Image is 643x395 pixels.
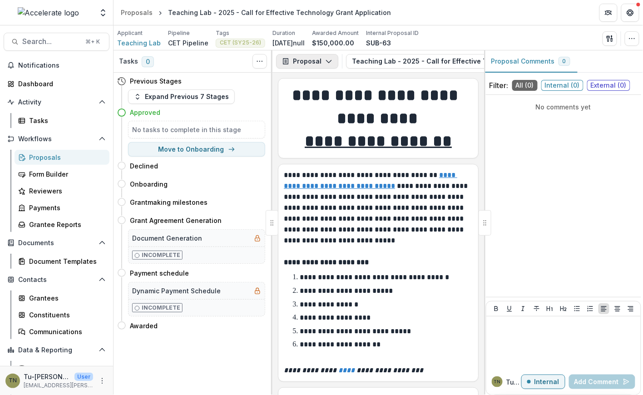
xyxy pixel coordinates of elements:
p: Tu-[PERSON_NAME] [24,372,71,381]
h4: Onboarding [130,179,168,189]
span: Search... [22,37,80,46]
a: Proposals [15,150,109,165]
a: Grantee Reports [15,217,109,232]
button: Toggle View Cancelled Tasks [252,54,267,69]
span: Teaching Lab [117,38,161,48]
button: Proposal Comments [484,50,578,73]
a: Dashboard [15,361,109,376]
button: Underline [504,303,515,314]
div: Teaching Lab - 2025 - Call for Effective Technology Grant Application [168,8,391,17]
button: Expand Previous 7 Stages [128,89,235,104]
span: Documents [18,239,95,247]
h4: Awarded [130,321,158,331]
span: CET (SY25-26) [220,39,261,46]
h5: Dynamic Payment Schedule [132,286,221,296]
p: Internal [534,378,559,386]
p: Incomplete [142,304,180,312]
button: Open Workflows [4,132,109,146]
span: 0 [142,56,154,67]
button: Open Data & Reporting [4,343,109,357]
h3: Tasks [119,58,138,65]
h4: Payment schedule [130,268,189,278]
h4: Declined [130,161,158,171]
button: Get Help [621,4,639,22]
span: Data & Reporting [18,346,95,354]
div: Tasks [29,116,102,125]
div: Communications [29,327,102,336]
button: Italicize [518,303,529,314]
div: Constituents [29,310,102,320]
div: Grantee Reports [29,220,102,229]
a: Communications [15,324,109,339]
button: Move to Onboarding [128,142,265,157]
p: No comments yet [490,102,638,112]
button: Heading 1 [544,303,555,314]
h4: Previous Stages [130,76,182,86]
a: Dashboard [4,76,109,91]
button: Internal [521,375,565,389]
span: Workflows [18,135,95,143]
p: Filter: [490,80,509,91]
a: Form Builder [15,167,109,182]
span: 0 [563,58,566,64]
button: Search... [4,33,109,51]
a: Tasks [15,113,109,128]
button: Bullet List [572,303,583,314]
p: User [74,373,93,381]
a: Reviewers [15,183,109,198]
div: Dashboard [18,79,102,89]
img: Accelerate logo [18,7,79,18]
span: Activity [18,99,95,106]
h4: Grant Agreement Generation [130,216,222,225]
div: Form Builder [29,169,102,179]
a: Constituents [15,307,109,322]
h5: Document Generation [132,233,202,243]
p: Tags [216,29,229,37]
button: Teaching Lab - 2025 - Call for Effective Technology Grant Application [346,54,607,69]
a: Proposals [117,6,156,19]
p: Applicant [117,29,143,37]
span: All ( 0 ) [512,80,538,91]
div: Payments [29,203,102,212]
button: Open Activity [4,95,109,109]
h5: No tasks to complete in this stage [132,125,261,134]
h4: Approved [130,108,160,117]
button: Ordered List [585,303,596,314]
div: Grantees [29,293,102,303]
div: Proposals [121,8,153,17]
button: Align Center [612,303,623,314]
h4: Grantmaking milestones [130,197,208,207]
p: Duration [272,29,295,37]
div: Document Templates [29,257,102,266]
span: External ( 0 ) [587,80,630,91]
nav: breadcrumb [117,6,395,19]
div: Proposals [29,153,102,162]
button: Open Documents [4,236,109,250]
button: Partners [599,4,618,22]
button: Add Comment [569,375,635,389]
span: Internal ( 0 ) [541,80,584,91]
a: Payments [15,200,109,215]
button: Open entity switcher [97,4,109,22]
button: Notifications [4,58,109,73]
p: CET Pipeline [168,38,208,48]
span: Notifications [18,62,106,69]
p: Internal Proposal ID [366,29,419,37]
button: Strike [531,303,542,314]
button: Bold [491,303,502,314]
button: Heading 2 [558,303,569,314]
p: Awarded Amount [312,29,359,37]
a: Document Templates [15,254,109,269]
p: [DATE]null [272,38,305,48]
a: Grantees [15,291,109,306]
p: $150,000.00 [312,38,354,48]
button: Align Left [598,303,609,314]
p: Tu-[PERSON_NAME] N [506,377,521,387]
p: Pipeline [168,29,190,37]
div: Tu-Quyen Nguyen [494,380,501,384]
span: Contacts [18,276,95,284]
button: Open Contacts [4,272,109,287]
div: ⌘ + K [84,37,102,47]
button: More [97,375,108,386]
div: Tu-Quyen Nguyen [9,378,17,384]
